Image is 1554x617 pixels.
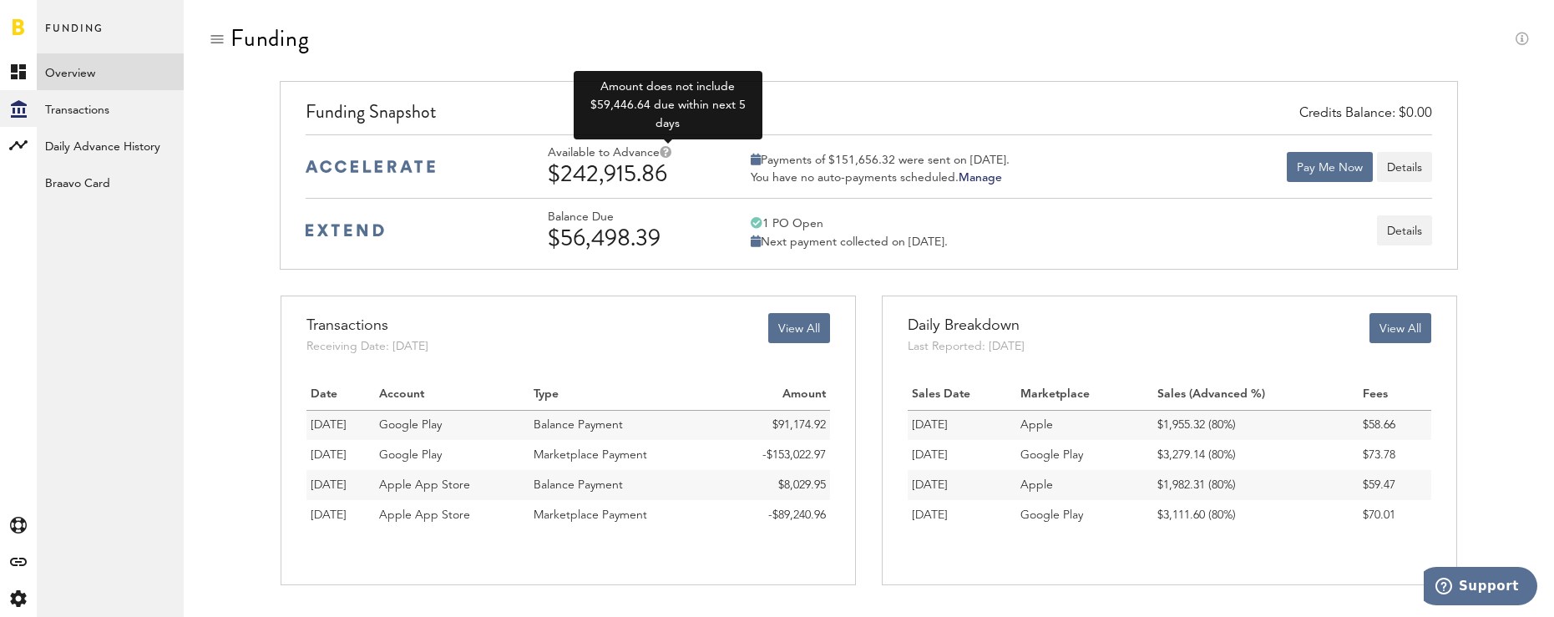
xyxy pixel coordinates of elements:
th: Amount [719,380,831,410]
td: Apple App Store [375,500,529,530]
div: $242,915.86 [548,160,706,187]
div: Transactions [306,313,428,338]
div: You have no auto-payments scheduled. [751,170,1010,185]
td: $1,955.32 (80%) [1153,410,1359,440]
td: $58.66 [1359,410,1431,440]
div: Available to Advance [548,146,706,160]
div: Balance Due [548,210,706,225]
a: Braavo Card [37,164,184,200]
a: Transactions [37,90,184,127]
td: $59.47 [1359,470,1431,500]
div: Credits Balance: $0.00 [1299,104,1432,124]
td: 08/15/25 [306,440,375,470]
button: Details [1377,215,1432,245]
span: -$89,240.96 [768,509,826,521]
span: Apple App Store [379,479,470,491]
img: accelerate-medium-blue-logo.svg [306,160,435,173]
span: $91,174.92 [772,419,826,431]
span: [DATE] [311,509,347,521]
span: Apple App Store [379,509,470,521]
td: Google Play [1016,500,1154,530]
td: [DATE] [908,440,1016,470]
th: Marketplace [1016,380,1154,410]
td: $73.78 [1359,440,1431,470]
span: [DATE] [311,419,347,431]
button: View All [768,313,830,343]
span: Marketplace Payment [534,449,647,461]
a: Manage [959,172,1002,184]
td: Marketplace Payment [529,500,719,530]
td: -$89,240.96 [719,500,831,530]
span: -$153,022.97 [762,449,826,461]
td: Google Play [375,440,529,470]
div: Funding Snapshot [306,99,1432,134]
div: $56,498.39 [548,225,706,251]
div: Last Reported: [DATE] [908,338,1025,355]
td: 08/01/25 [306,470,375,500]
td: Google Play [375,410,529,440]
td: $1,982.31 (80%) [1153,470,1359,500]
span: Google Play [379,419,442,431]
img: extend-medium-blue-logo.svg [306,224,384,237]
span: [DATE] [311,479,347,491]
div: Payments of $151,656.32 were sent on [DATE]. [751,153,1010,168]
a: Daily Advance History [37,127,184,164]
span: Funding [45,18,104,53]
span: [DATE] [311,449,347,461]
span: Balance Payment [534,479,623,491]
button: Pay Me Now [1287,152,1373,182]
td: [DATE] [908,410,1016,440]
td: $8,029.95 [719,470,831,500]
th: Sales (Advanced %) [1153,380,1359,410]
td: Google Play [1016,440,1154,470]
div: Amount does not include $59,446.64 due within next 5 days [574,71,762,139]
th: Date [306,380,375,410]
iframe: Opens a widget where you can find more information [1424,567,1537,609]
a: Overview [37,53,184,90]
th: Sales Date [908,380,1016,410]
div: Funding [230,25,310,52]
td: [DATE] [908,500,1016,530]
span: Balance Payment [534,419,623,431]
td: -$153,022.97 [719,440,831,470]
button: View All [1369,313,1431,343]
div: Receiving Date: [DATE] [306,338,428,355]
div: Daily Breakdown [908,313,1025,338]
td: 08/18/25 [306,410,375,440]
span: Google Play [379,449,442,461]
span: Marketplace Payment [534,509,647,521]
td: $3,279.14 (80%) [1153,440,1359,470]
div: 1 PO Open [751,216,948,231]
td: Apple App Store [375,470,529,500]
td: [DATE] [908,470,1016,500]
td: $70.01 [1359,500,1431,530]
th: Account [375,380,529,410]
td: $91,174.92 [719,410,831,440]
div: Next payment collected on [DATE]. [751,235,948,250]
td: Balance Payment [529,470,719,500]
td: Marketplace Payment [529,440,719,470]
button: Details [1377,152,1432,182]
th: Fees [1359,380,1431,410]
td: $3,111.60 (80%) [1153,500,1359,530]
th: Type [529,380,719,410]
span: $8,029.95 [778,479,826,491]
td: 07/31/25 [306,500,375,530]
td: Apple [1016,470,1154,500]
td: Apple [1016,410,1154,440]
td: Balance Payment [529,410,719,440]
